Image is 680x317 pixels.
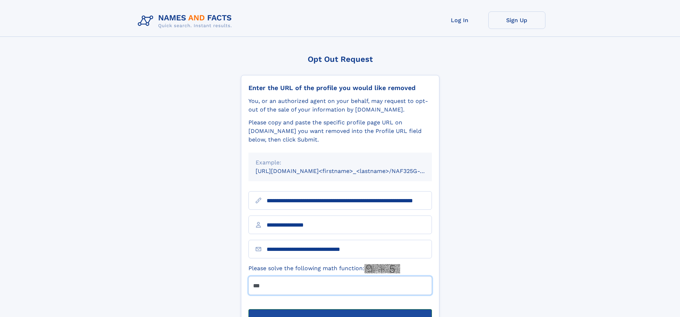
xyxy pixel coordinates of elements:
a: Sign Up [488,11,545,29]
a: Log In [431,11,488,29]
div: Enter the URL of the profile you would like removed [248,84,432,92]
img: Logo Names and Facts [135,11,238,31]
div: Please copy and paste the specific profile page URL on [DOMAIN_NAME] you want removed into the Pr... [248,118,432,144]
div: Example: [256,158,425,167]
div: You, or an authorized agent on your behalf, may request to opt-out of the sale of your informatio... [248,97,432,114]
div: Opt Out Request [241,55,439,64]
label: Please solve the following math function: [248,264,400,273]
small: [URL][DOMAIN_NAME]<firstname>_<lastname>/NAF325G-xxxxxxxx [256,168,445,174]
